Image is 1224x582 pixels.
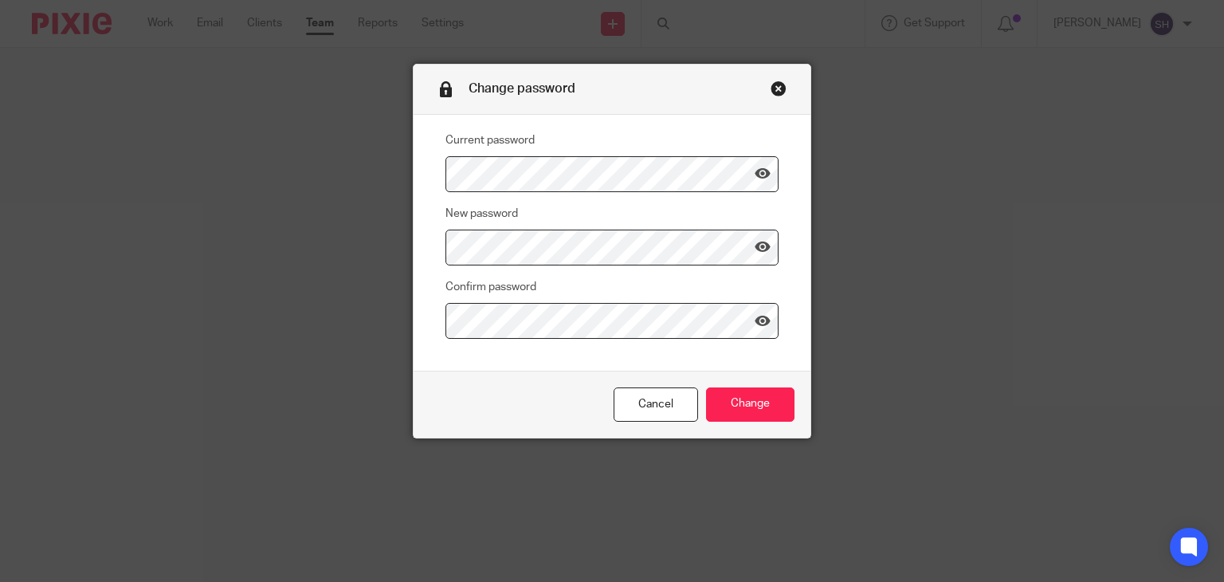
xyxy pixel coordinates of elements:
label: Current password [445,132,535,148]
label: New password [445,206,518,222]
a: Close this dialog window [771,81,787,102]
span: Change password [469,82,575,95]
input: Change [706,387,794,422]
label: Confirm password [445,279,536,295]
a: Cancel [614,387,698,422]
